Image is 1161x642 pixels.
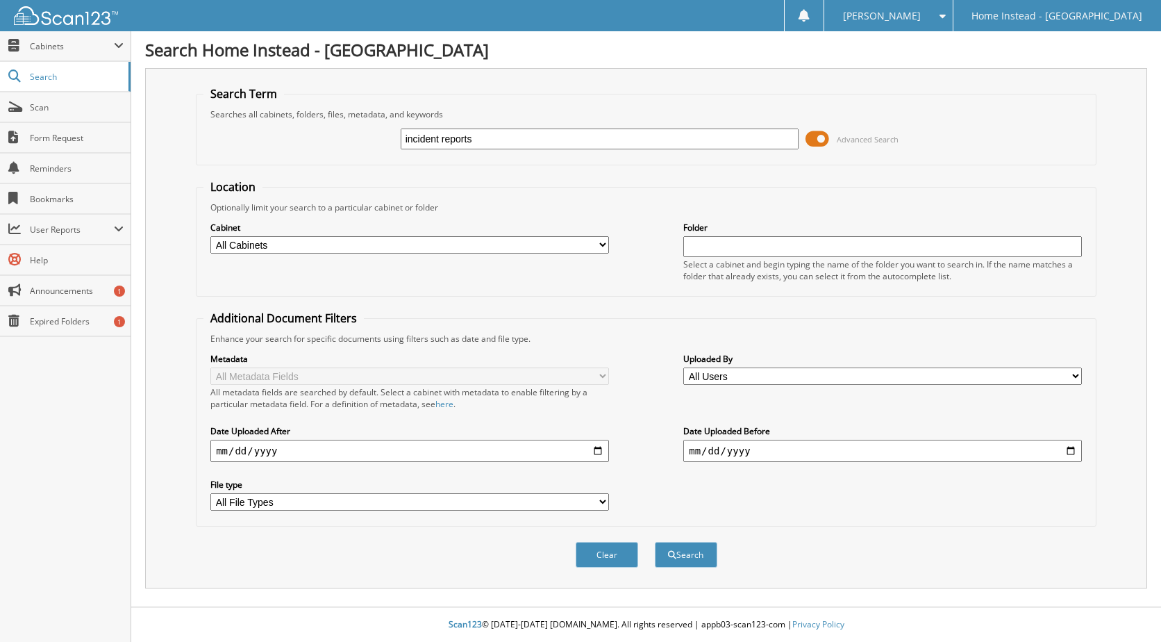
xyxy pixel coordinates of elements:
[435,398,453,410] a: here
[971,12,1142,20] span: Home Instead - [GEOGRAPHIC_DATA]
[576,542,638,568] button: Clear
[30,315,124,327] span: Expired Folders
[683,353,1082,365] label: Uploaded By
[30,193,124,205] span: Bookmarks
[210,222,609,233] label: Cabinet
[203,86,284,101] legend: Search Term
[210,425,609,437] label: Date Uploaded After
[843,12,921,20] span: [PERSON_NAME]
[203,179,262,195] legend: Location
[114,286,125,297] div: 1
[210,479,609,491] label: File type
[145,38,1147,61] h1: Search Home Instead - [GEOGRAPHIC_DATA]
[210,353,609,365] label: Metadata
[30,163,124,174] span: Reminders
[683,440,1082,462] input: end
[114,316,125,327] div: 1
[30,71,122,83] span: Search
[30,40,114,52] span: Cabinets
[683,222,1082,233] label: Folder
[837,134,899,145] span: Advanced Search
[203,201,1089,213] div: Optionally limit your search to a particular cabinet or folder
[210,440,609,462] input: start
[683,425,1082,437] label: Date Uploaded Before
[14,6,118,25] img: scan123-logo-white.svg
[203,108,1089,120] div: Searches all cabinets, folders, files, metadata, and keywords
[655,542,717,568] button: Search
[30,285,124,297] span: Announcements
[131,608,1161,642] div: © [DATE]-[DATE] [DOMAIN_NAME]. All rights reserved | appb03-scan123-com |
[449,618,482,630] span: Scan123
[30,101,124,113] span: Scan
[792,618,844,630] a: Privacy Policy
[203,333,1089,345] div: Enhance your search for specific documents using filters such as date and file type.
[683,258,1082,282] div: Select a cabinet and begin typing the name of the folder you want to search in. If the name match...
[203,311,364,326] legend: Additional Document Filters
[210,386,609,410] div: All metadata fields are searched by default. Select a cabinet with metadata to enable filtering b...
[30,132,124,144] span: Form Request
[30,254,124,266] span: Help
[30,224,114,236] span: User Reports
